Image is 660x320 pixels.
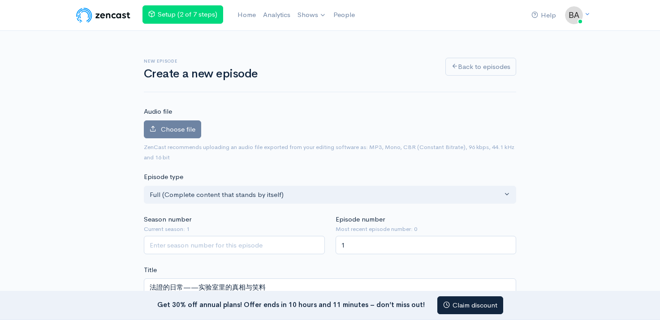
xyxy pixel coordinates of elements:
small: Current season: 1 [144,225,325,234]
div: Full (Complete content that stands by itself) [150,190,502,200]
a: Back to episodes [445,58,516,76]
strong: Get 30% off annual plans! Offer ends in 10 hours and 11 minutes – don’t miss out! [157,300,425,308]
input: Enter episode number [336,236,517,254]
input: Enter season number for this episode [144,236,325,254]
label: Title [144,265,157,275]
button: Full (Complete content that stands by itself) [144,186,516,204]
img: ... [565,6,583,24]
h6: New episode [144,59,435,64]
a: Setup (2 of 7 steps) [142,5,223,24]
span: Choose file [161,125,195,133]
h1: Create a new episode [144,68,435,81]
a: Claim discount [437,296,503,315]
label: Audio file [144,107,172,117]
iframe: gist-messenger-bubble-iframe [630,290,651,311]
img: ZenCast Logo [75,6,132,24]
a: Home [234,5,259,25]
label: Episode number [336,214,385,225]
label: Episode type [144,172,183,182]
label: Season number [144,214,191,225]
small: ZenCast recommends uploading an audio file exported from your editing software as: MP3, Mono, CBR... [144,143,514,161]
input: What is the episode's title? [144,278,516,297]
a: Analytics [259,5,294,25]
a: Shows [294,5,330,25]
a: People [330,5,358,25]
small: Most recent episode number: 0 [336,225,517,234]
a: Help [528,6,560,25]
